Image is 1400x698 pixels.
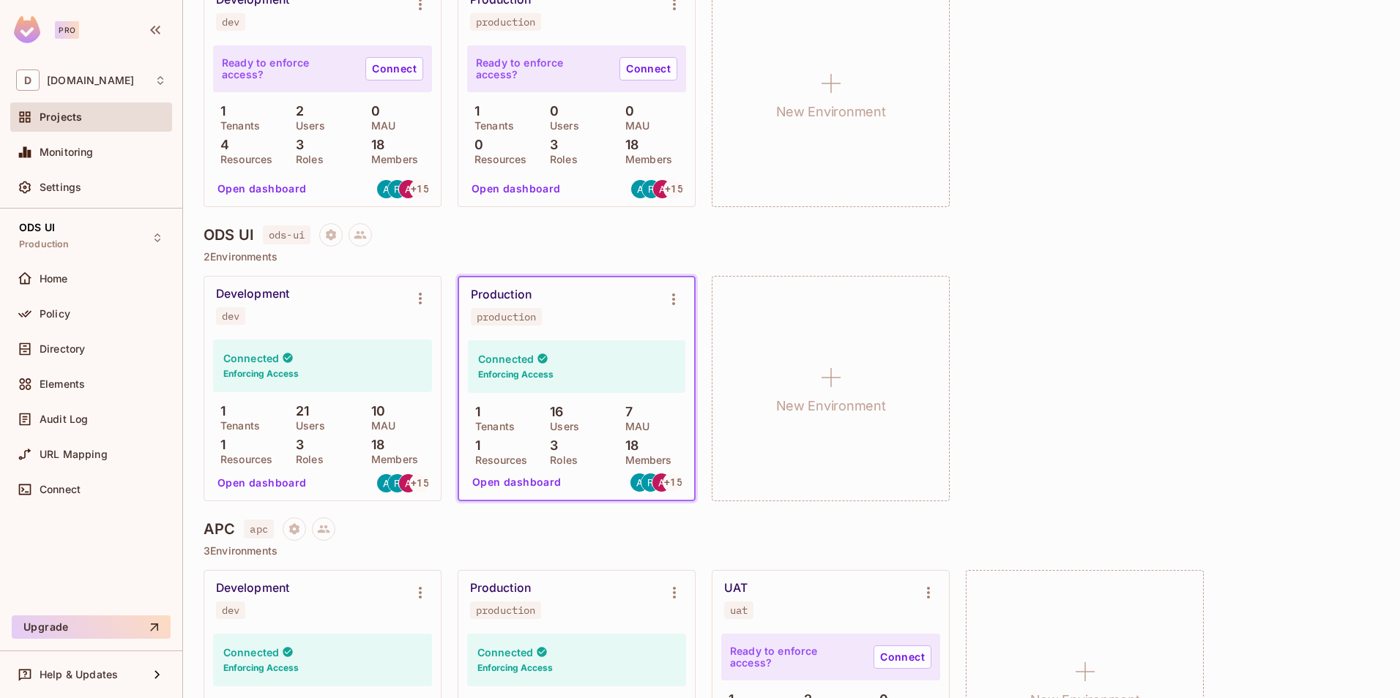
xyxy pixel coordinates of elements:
[222,57,354,80] p: Ready to enforce access?
[660,578,689,607] button: Environment settings
[40,669,118,680] span: Help & Updates
[543,454,578,466] p: Roles
[213,420,260,432] p: Tenants
[212,471,313,495] button: Open dashboard
[377,474,395,492] img: aames@deacero.com
[476,57,608,80] p: Ready to enforce access?
[40,308,70,320] span: Policy
[213,104,226,119] p: 1
[204,545,1379,557] p: 3 Environments
[288,404,309,419] p: 21
[618,421,649,432] p: MAU
[212,177,313,200] button: Open dashboard
[40,449,108,460] span: URL Mapping
[543,120,579,132] p: Users
[216,287,289,301] div: Development
[478,352,534,366] h4: Connected
[543,421,579,432] p: Users
[468,438,480,453] p: 1
[477,661,553,675] h6: Enforcing Access
[14,16,40,43] img: SReyMgAAAABJRU5ErkJggg==
[388,474,406,492] img: rmacotela@deacero.com
[364,104,380,119] p: 0
[288,120,325,132] p: Users
[477,645,533,659] h4: Connected
[641,473,660,492] img: rmacotela@deacero.com
[470,581,531,596] div: Production
[468,421,515,432] p: Tenants
[466,470,567,494] button: Open dashboard
[476,16,535,28] div: production
[406,284,435,313] button: Environment settings
[40,378,85,390] span: Elements
[263,225,310,244] span: ods-ui
[467,104,480,119] p: 1
[543,405,563,419] p: 16
[244,519,273,538] span: apc
[16,70,40,91] span: D
[653,180,671,198] img: antdia@deacero.com
[288,420,325,432] p: Users
[40,413,88,425] span: Audit Log
[213,438,226,452] p: 1
[288,454,324,465] p: Roles
[288,154,324,165] p: Roles
[724,581,748,596] div: UAT
[55,21,79,39] div: Pro
[471,288,532,302] div: Production
[213,120,260,132] p: Tenants
[543,154,578,165] p: Roles
[204,251,1379,263] p: 2 Environments
[12,615,171,639] button: Upgrade
[47,75,134,86] span: Workspace: deacero.com
[364,454,418,465] p: Members
[399,474,417,492] img: antdia@deacero.com
[466,177,567,200] button: Open dashboard
[664,477,682,487] span: + 15
[364,420,395,432] p: MAU
[618,405,633,419] p: 7
[411,478,428,488] span: + 15
[618,120,649,132] p: MAU
[40,484,81,495] span: Connect
[40,343,85,355] span: Directory
[730,604,748,616] div: uat
[388,180,406,198] img: rmacotela@deacero.com
[631,180,649,198] img: aames@deacero.com
[204,520,235,538] h4: APC
[730,645,862,669] p: Ready to enforce access?
[478,368,554,381] h6: Enforcing Access
[642,180,660,198] img: rmacotela@deacero.com
[213,154,272,165] p: Resources
[288,438,304,452] p: 3
[543,138,558,152] p: 3
[222,604,239,616] div: dev
[223,645,279,659] h4: Connected
[213,454,272,465] p: Resources
[40,273,68,285] span: Home
[406,578,435,607] button: Environment settings
[543,104,559,119] p: 0
[213,404,226,419] p: 1
[19,239,70,250] span: Production
[874,645,931,669] a: Connect
[619,57,677,80] a: Connect
[288,104,304,119] p: 2
[222,16,239,28] div: dev
[467,138,483,152] p: 0
[319,230,343,244] span: Project settings
[364,138,384,152] p: 18
[776,101,886,123] h1: New Environment
[216,581,289,596] div: Development
[914,578,943,607] button: Environment settings
[40,181,81,193] span: Settings
[364,404,385,419] p: 10
[618,138,638,152] p: 18
[364,120,395,132] p: MAU
[40,111,82,123] span: Projects
[630,473,649,492] img: aames@deacero.com
[467,120,514,132] p: Tenants
[377,180,395,198] img: aames@deacero.com
[618,438,638,453] p: 18
[411,184,428,194] span: + 15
